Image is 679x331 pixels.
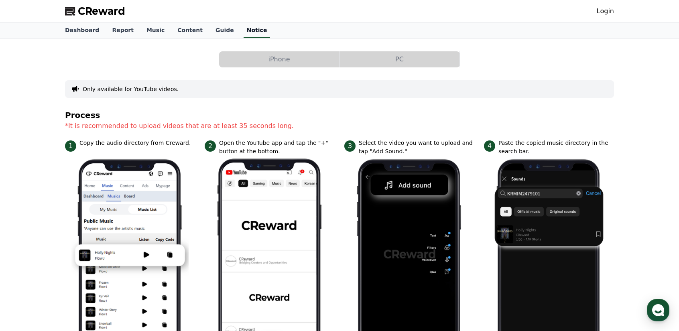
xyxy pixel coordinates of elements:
[344,140,356,152] span: 3
[59,23,106,38] a: Dashboard
[339,51,459,67] button: PC
[20,266,35,273] span: Home
[205,140,216,152] span: 2
[65,111,614,120] h4: Process
[104,254,154,274] a: Settings
[67,267,90,273] span: Messages
[209,23,240,38] a: Guide
[65,121,614,131] p: *It is recommended to upload videos that are at least 35 seconds long.
[2,254,53,274] a: Home
[171,23,209,38] a: Content
[219,51,339,67] button: iPhone
[484,140,495,152] span: 4
[65,5,125,18] a: CReward
[140,23,171,38] a: Music
[83,85,179,93] button: Only available for YouTube videos.
[244,23,270,38] a: Notice
[106,23,140,38] a: Report
[119,266,138,273] span: Settings
[498,139,614,156] p: Paste the copied music directory in the search bar.
[597,6,614,16] a: Login
[339,51,460,67] a: PC
[65,140,76,152] span: 1
[219,139,335,156] p: Open the YouTube app and tap the "+" button at the bottom.
[79,139,191,147] p: Copy the audio directory from Creward.
[78,5,125,18] span: CReward
[53,254,104,274] a: Messages
[359,139,474,156] p: Select the video you want to upload and tap "Add Sound."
